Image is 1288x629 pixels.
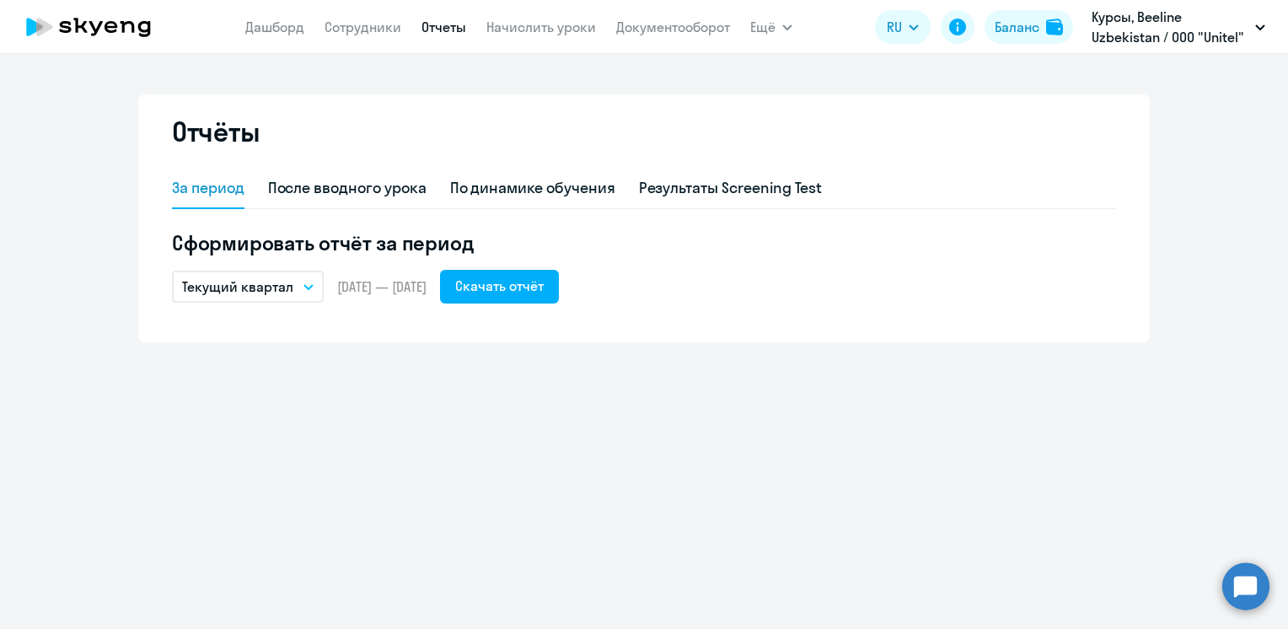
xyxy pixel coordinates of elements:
[1083,7,1274,47] button: Курсы, Beeline Uzbekistan / ООО "Unitel"
[639,177,823,199] div: Результаты Screening Test
[616,19,730,35] a: Документооборот
[172,271,324,303] button: Текущий квартал
[325,19,401,35] a: Сотрудники
[455,276,544,296] div: Скачать отчёт
[995,17,1039,37] div: Баланс
[875,10,931,44] button: RU
[985,10,1073,44] button: Балансbalance
[245,19,304,35] a: Дашборд
[172,229,1116,256] h5: Сформировать отчёт за период
[750,17,775,37] span: Ещё
[486,19,596,35] a: Начислить уроки
[1046,19,1063,35] img: balance
[172,115,260,148] h2: Отчёты
[421,19,466,35] a: Отчеты
[440,270,559,304] button: Скачать отчёт
[750,10,792,44] button: Ещё
[887,17,902,37] span: RU
[1092,7,1248,47] p: Курсы, Beeline Uzbekistan / ООО "Unitel"
[172,177,244,199] div: За период
[337,277,427,296] span: [DATE] — [DATE]
[450,177,615,199] div: По динамике обучения
[182,277,293,297] p: Текущий квартал
[268,177,427,199] div: После вводного урока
